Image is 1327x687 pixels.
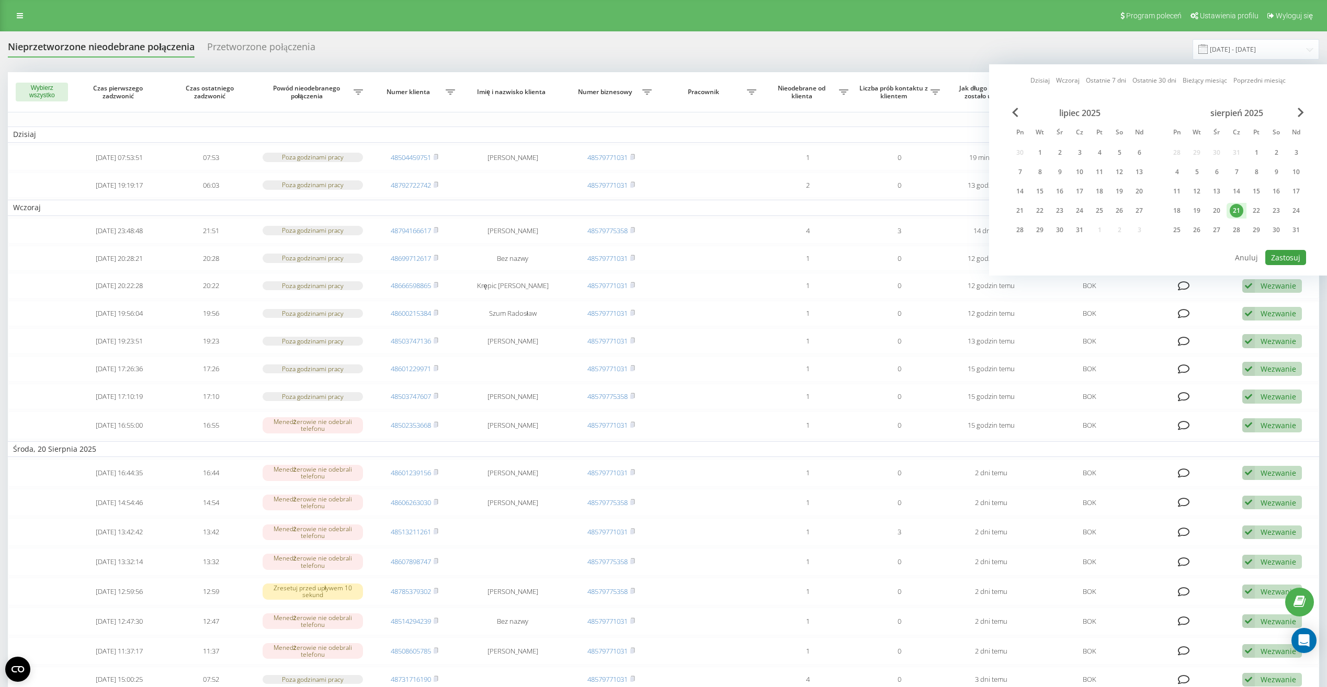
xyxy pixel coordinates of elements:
a: Poprzedni miesiąc [1233,75,1286,85]
div: ndz 10 sie 2025 [1286,164,1306,180]
div: pt 18 lip 2025 [1090,184,1109,199]
td: 07:53 [165,145,257,170]
td: [DATE] 23:48:48 [73,218,165,244]
div: sob 30 sie 2025 [1266,222,1286,238]
div: czw 31 lip 2025 [1070,222,1090,238]
div: sob 23 sie 2025 [1266,203,1286,219]
a: 48579771031 [587,674,628,684]
td: [DATE] 16:44:35 [73,459,165,487]
td: [DATE] 16:55:00 [73,411,165,439]
a: Dzisiaj [1030,75,1050,85]
div: Wezwanie [1261,674,1296,684]
td: [DATE] 20:22:28 [73,273,165,299]
div: sob 5 lip 2025 [1109,145,1129,161]
td: 1 [762,384,853,409]
div: 10 [1073,165,1086,179]
div: pt 1 sie 2025 [1246,145,1266,161]
div: pon 25 sie 2025 [1167,222,1187,238]
td: [PERSON_NAME] [460,328,565,354]
div: Poza godzinami pracy [263,337,364,346]
td: 0 [854,246,945,271]
div: 17 [1073,185,1086,198]
div: 5 [1190,165,1204,179]
div: ndz 17 sie 2025 [1286,184,1306,199]
abbr: wtorek [1189,125,1205,141]
div: wt 5 sie 2025 [1187,164,1207,180]
a: 48699712617 [391,254,431,263]
td: 0 [854,145,945,170]
div: 15 [1250,185,1263,198]
td: [PERSON_NAME] [460,459,565,487]
td: 15 godzin temu [945,356,1037,382]
div: sob 12 lip 2025 [1109,164,1129,180]
div: pon 14 lip 2025 [1010,184,1030,199]
a: 48794166617 [391,226,431,235]
a: 48606263030 [391,498,431,507]
td: BOK [1037,301,1142,326]
div: wt 22 lip 2025 [1030,203,1050,219]
div: 30 [1053,223,1067,237]
div: sob 26 lip 2025 [1109,203,1129,219]
div: 12 [1113,165,1126,179]
div: 31 [1289,223,1303,237]
div: 28 [1230,223,1243,237]
div: 29 [1250,223,1263,237]
div: śr 2 lip 2025 [1050,145,1070,161]
div: 21 [1230,204,1243,217]
td: [DATE] 19:23:51 [73,328,165,354]
div: czw 14 sie 2025 [1227,184,1246,199]
span: Czas pierwszego zadzwonić [83,84,156,100]
div: ndz 6 lip 2025 [1129,145,1149,161]
div: 14 [1230,185,1243,198]
button: Zastosuj [1265,250,1306,265]
td: 0 [854,411,945,439]
div: 1 [1250,146,1263,159]
div: 15 [1033,185,1047,198]
abbr: czwartek [1229,125,1244,141]
div: 4 [1170,165,1184,179]
div: czw 10 lip 2025 [1070,164,1090,180]
a: 48579775358 [587,392,628,401]
div: 25 [1170,223,1184,237]
td: 0 [854,356,945,382]
div: sob 19 lip 2025 [1109,184,1129,199]
div: Poza godzinami pracy [263,309,364,318]
div: Nieprzetworzone nieodebrane połączenia [8,41,195,58]
div: 21 [1013,204,1027,217]
div: pon 18 sie 2025 [1167,203,1187,219]
a: 48579771031 [587,336,628,346]
td: 19:23 [165,328,257,354]
div: Wezwanie [1261,336,1296,346]
span: Numer biznesowy [570,88,642,96]
a: Wczoraj [1056,75,1080,85]
a: 48579775358 [587,498,628,507]
div: śr 20 sie 2025 [1207,203,1227,219]
td: [DATE] 17:26:36 [73,356,165,382]
a: 48503747136 [391,336,431,346]
a: 48792722742 [391,180,431,190]
td: Wczoraj [8,200,1319,215]
a: 48579771031 [587,364,628,373]
div: 17 [1289,185,1303,198]
abbr: środa [1052,125,1068,141]
div: 30 [1269,223,1283,237]
a: Bieżący miesiąc [1183,75,1227,85]
div: czw 21 sie 2025 [1227,203,1246,219]
abbr: środa [1209,125,1224,141]
td: 19 minut temu [945,145,1037,170]
a: 48579771031 [587,616,628,626]
div: 22 [1033,204,1047,217]
span: Wyloguj się [1276,12,1313,20]
span: Powód nieodebranego połączenia [263,84,354,100]
div: 27 [1210,223,1223,237]
div: 24 [1289,204,1303,217]
td: 0 [854,328,945,354]
div: pt 8 sie 2025 [1246,164,1266,180]
div: Wezwanie [1261,646,1296,656]
span: Next Month [1298,108,1304,117]
td: 20:28 [165,246,257,271]
div: Wezwanie [1261,281,1296,291]
td: 17:10 [165,384,257,409]
td: 13 godzin temu [945,328,1037,354]
div: pon 7 lip 2025 [1010,164,1030,180]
